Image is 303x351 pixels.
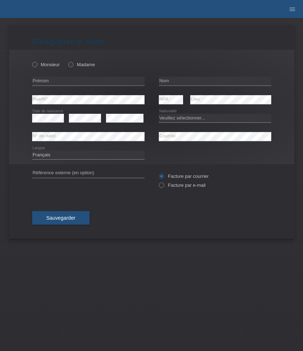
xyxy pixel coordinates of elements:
[159,182,163,191] input: Facture par e-mail
[159,174,163,182] input: Facture par courrier
[289,6,296,13] i: menu
[32,62,60,67] label: Monsieur
[159,182,206,188] label: Facture par e-mail
[32,62,37,67] input: Monsieur
[32,37,271,46] h1: Enregistrer le client
[46,215,76,221] span: Sauvegarder
[32,211,90,225] button: Sauvegarder
[68,62,95,67] label: Madame
[159,174,209,179] label: Facture par courrier
[285,7,299,11] a: menu
[68,62,73,67] input: Madame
